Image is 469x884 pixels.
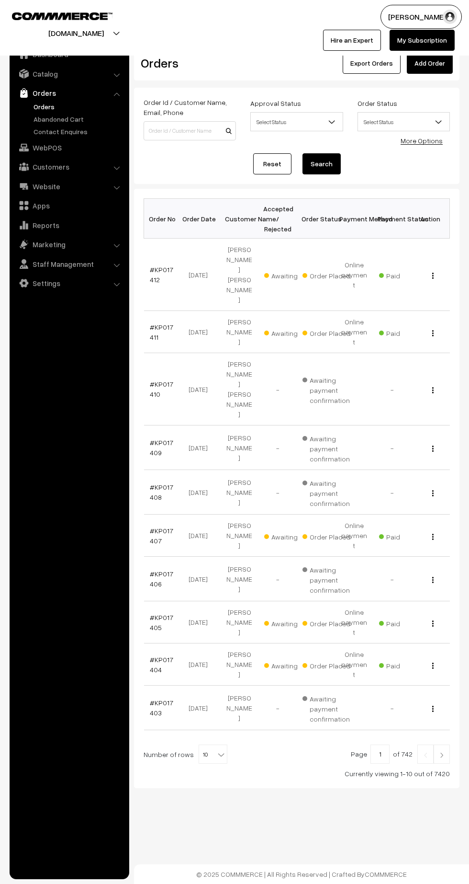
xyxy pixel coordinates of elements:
[220,557,258,601] td: [PERSON_NAME]
[258,470,297,515] td: -
[393,750,413,758] span: of 742
[401,137,443,145] a: More Options
[150,438,173,457] a: #KP017409
[335,311,373,353] td: Online payment
[264,658,312,671] span: Awaiting
[220,601,258,643] td: [PERSON_NAME]
[335,643,373,686] td: Online payment
[12,158,126,175] a: Customers
[357,98,397,108] label: Order Status
[31,102,126,112] a: Orders
[379,616,427,629] span: Paid
[182,239,220,311] td: [DATE]
[302,326,350,338] span: Order Placed
[182,515,220,557] td: [DATE]
[379,658,427,671] span: Paid
[12,139,126,156] a: WebPOS
[264,529,312,542] span: Awaiting
[302,691,350,724] span: Awaiting payment confirmation
[12,10,96,21] a: COMMMERCE
[373,557,412,601] td: -
[302,373,350,405] span: Awaiting payment confirmation
[220,643,258,686] td: [PERSON_NAME]
[150,483,173,501] a: #KP017408
[150,323,173,341] a: #KP017411
[437,752,446,758] img: Right
[443,10,457,24] img: user
[365,870,407,878] a: COMMMERCE
[302,268,350,281] span: Order Placed
[432,446,434,452] img: Menu
[12,255,126,273] a: Staff Management
[258,353,297,425] td: -
[357,112,450,131] span: Select Status
[264,616,312,629] span: Awaiting
[220,686,258,730] td: [PERSON_NAME]
[343,53,401,74] button: Export Orders
[31,114,126,124] a: Abandoned Cart
[12,197,126,214] a: Apps
[335,239,373,311] td: Online payment
[220,353,258,425] td: [PERSON_NAME] [PERSON_NAME]
[141,56,235,70] h2: Orders
[380,5,462,29] button: [PERSON_NAME]
[12,178,126,195] a: Website
[432,706,434,712] img: Menu
[220,515,258,557] td: [PERSON_NAME]
[182,199,220,239] th: Order Date
[302,658,350,671] span: Order Placed
[379,268,427,281] span: Paid
[258,425,297,470] td: -
[432,490,434,496] img: Menu
[12,275,126,292] a: Settings
[250,98,301,108] label: Approval Status
[373,470,412,515] td: -
[335,601,373,643] td: Online payment
[264,268,312,281] span: Awaiting
[182,470,220,515] td: [DATE]
[373,425,412,470] td: -
[150,699,173,717] a: #KP017403
[250,112,343,131] span: Select Status
[220,239,258,311] td: [PERSON_NAME] [PERSON_NAME]
[258,686,297,730] td: -
[150,613,173,631] a: #KP017405
[258,199,297,239] th: Accepted / Rejected
[302,616,350,629] span: Order Placed
[12,217,126,234] a: Reports
[134,864,469,884] footer: © 2025 COMMMERCE | All Rights Reserved | Crafted By
[12,65,126,82] a: Catalog
[373,686,412,730] td: -
[220,425,258,470] td: [PERSON_NAME]
[144,97,236,117] label: Order Id / Customer Name, Email, Phone
[150,380,173,398] a: #KP017410
[15,21,137,45] button: [DOMAIN_NAME]
[335,515,373,557] td: Online payment
[12,12,112,20] img: COMMMERCE
[432,387,434,393] img: Menu
[351,750,367,758] span: Page
[12,84,126,102] a: Orders
[199,745,227,764] span: 10
[323,30,381,51] a: Hire an Expert
[358,114,449,130] span: Select Status
[182,557,220,601] td: [DATE]
[373,353,412,425] td: -
[220,199,258,239] th: Customer Name
[150,527,173,545] a: #KP017407
[297,199,335,239] th: Order Status
[144,749,194,759] span: Number of rows
[182,353,220,425] td: [DATE]
[31,126,126,137] a: Contact Enquires
[144,199,182,239] th: Order No
[373,199,412,239] th: Payment Status
[302,476,350,508] span: Awaiting payment confirmation
[302,529,350,542] span: Order Placed
[432,273,434,279] img: Menu
[182,643,220,686] td: [DATE]
[379,529,427,542] span: Paid
[182,601,220,643] td: [DATE]
[150,655,173,674] a: #KP017404
[390,30,455,51] a: My Subscription
[199,745,227,764] span: 10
